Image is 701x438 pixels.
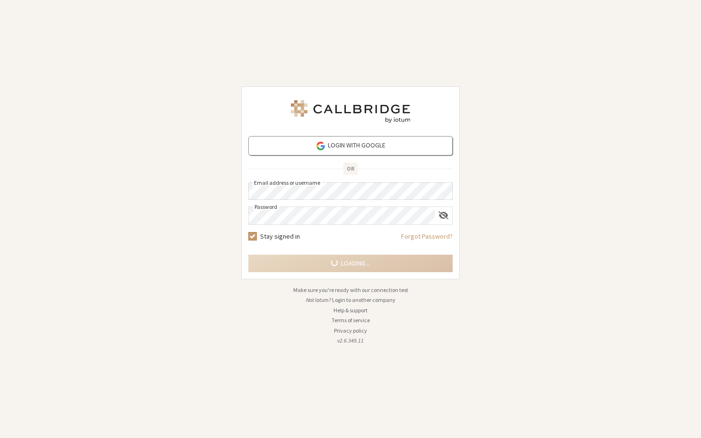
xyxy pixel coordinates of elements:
span: OR [343,163,358,175]
div: Show password [435,207,452,223]
input: Email address or username [248,182,453,200]
label: Stay signed in [260,232,300,241]
li: v2.6.349.11 [241,336,460,345]
a: Help & support [333,307,368,314]
a: Privacy policy [334,327,367,334]
a: Make sure you're ready with our connection test [293,286,408,293]
a: Terms of service [332,317,370,324]
button: Loading... [248,255,453,272]
input: Password [249,207,435,224]
a: Login with Google [248,136,453,155]
button: Login to another company [332,296,395,304]
img: google-icon.png [315,141,326,151]
span: Loading... [341,258,370,268]
a: Forgot Password? [401,232,453,248]
iframe: Chat [677,413,694,431]
li: Not Iotum? [241,296,460,304]
img: Iotum [289,100,412,123]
